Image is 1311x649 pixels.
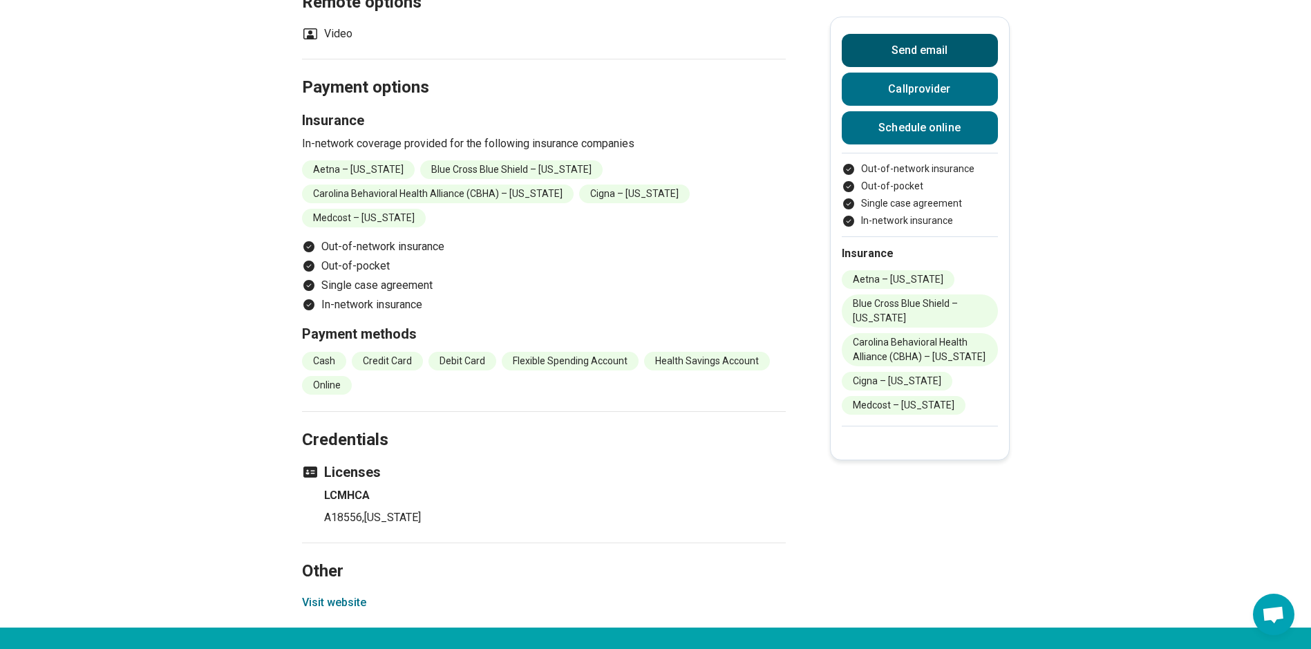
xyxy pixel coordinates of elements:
[842,396,965,415] li: Medcost – [US_STATE]
[302,324,786,344] h3: Payment methods
[302,462,786,482] h3: Licenses
[302,277,786,294] li: Single case agreement
[324,509,786,526] p: A18556
[352,352,423,370] li: Credit Card
[579,185,690,203] li: Cigna – [US_STATE]
[842,270,954,289] li: Aetna – [US_STATE]
[302,352,346,370] li: Cash
[302,160,415,179] li: Aetna – [US_STATE]
[362,511,421,524] span: , [US_STATE]
[302,594,366,611] button: Visit website
[324,487,786,504] h4: LCMHCA
[842,196,998,211] li: Single case agreement
[842,245,998,262] h2: Insurance
[302,238,786,313] ul: Payment options
[1253,594,1294,635] div: Open chat
[302,258,786,274] li: Out-of-pocket
[644,352,770,370] li: Health Savings Account
[842,162,998,228] ul: Payment options
[842,333,998,366] li: Carolina Behavioral Health Alliance (CBHA) – [US_STATE]
[302,527,786,583] h2: Other
[302,111,786,130] h3: Insurance
[428,352,496,370] li: Debit Card
[302,395,786,452] h2: Credentials
[502,352,639,370] li: Flexible Spending Account
[302,376,352,395] li: Online
[842,294,998,328] li: Blue Cross Blue Shield – [US_STATE]
[842,111,998,144] a: Schedule online
[302,43,786,100] h2: Payment options
[842,73,998,106] button: Callprovider
[420,160,603,179] li: Blue Cross Blue Shield – [US_STATE]
[302,209,426,227] li: Medcost – [US_STATE]
[302,297,786,313] li: In-network insurance
[842,179,998,194] li: Out-of-pocket
[302,135,786,152] p: In-network coverage provided for the following insurance companies
[302,26,352,42] li: Video
[842,372,952,391] li: Cigna – [US_STATE]
[842,34,998,67] button: Send email
[302,238,786,255] li: Out-of-network insurance
[842,162,998,176] li: Out-of-network insurance
[842,214,998,228] li: In-network insurance
[302,185,574,203] li: Carolina Behavioral Health Alliance (CBHA) – [US_STATE]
